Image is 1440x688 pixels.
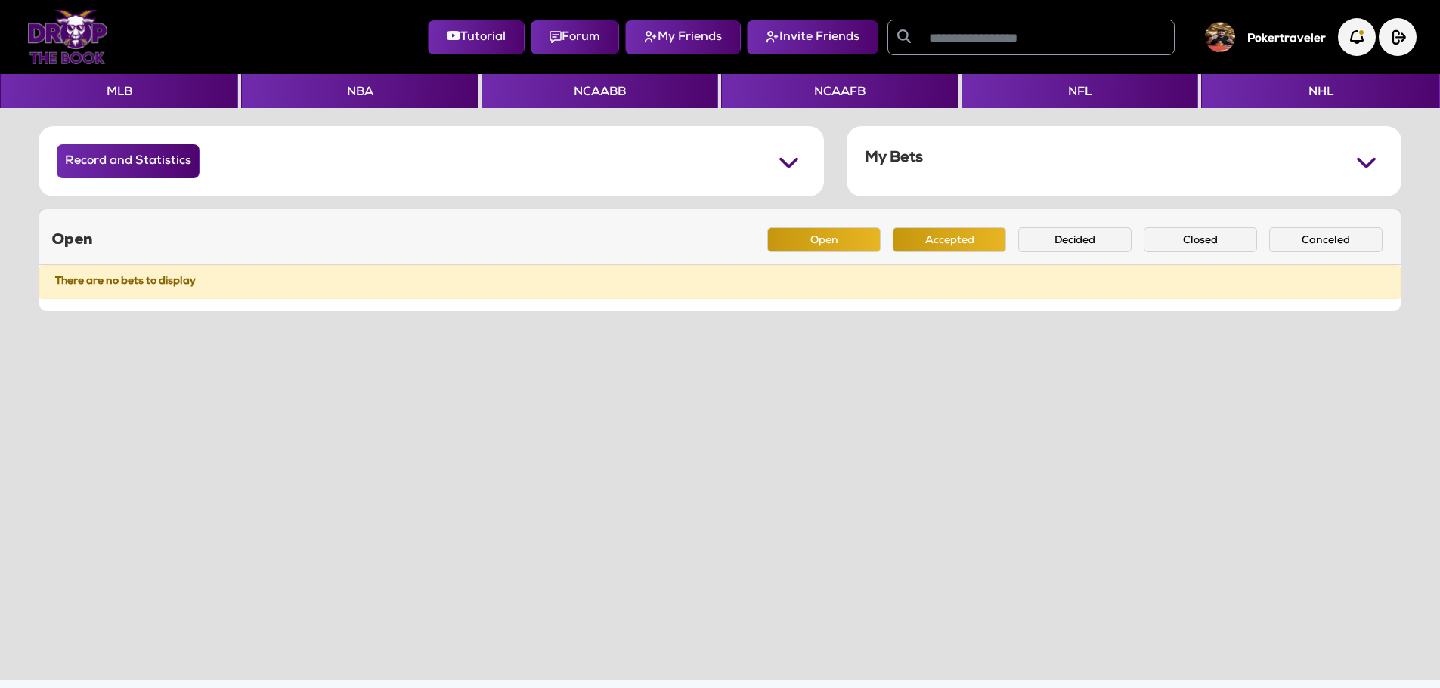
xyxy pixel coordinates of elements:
[865,150,923,168] h5: My Bets
[767,227,881,252] button: Open
[747,20,878,54] button: Invite Friends
[1247,32,1326,46] h5: Pokertraveler
[893,227,1006,252] button: Accepted
[1201,74,1439,108] button: NHL
[1205,22,1235,52] img: User
[482,74,718,108] button: NCAABB
[51,231,93,249] h5: Open
[1338,18,1376,56] img: Notification
[1018,227,1132,252] button: Decided
[241,74,478,108] button: NBA
[1269,227,1383,252] button: Canceled
[531,20,619,54] button: Forum
[57,144,200,178] button: Record and Statistics
[428,20,525,54] button: Tutorial
[962,74,1198,108] button: NFL
[1144,227,1257,252] button: Closed
[721,74,958,108] button: NCAAFB
[27,10,108,64] img: Logo
[55,276,196,287] strong: There are no bets to display
[625,20,741,54] button: My Friends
